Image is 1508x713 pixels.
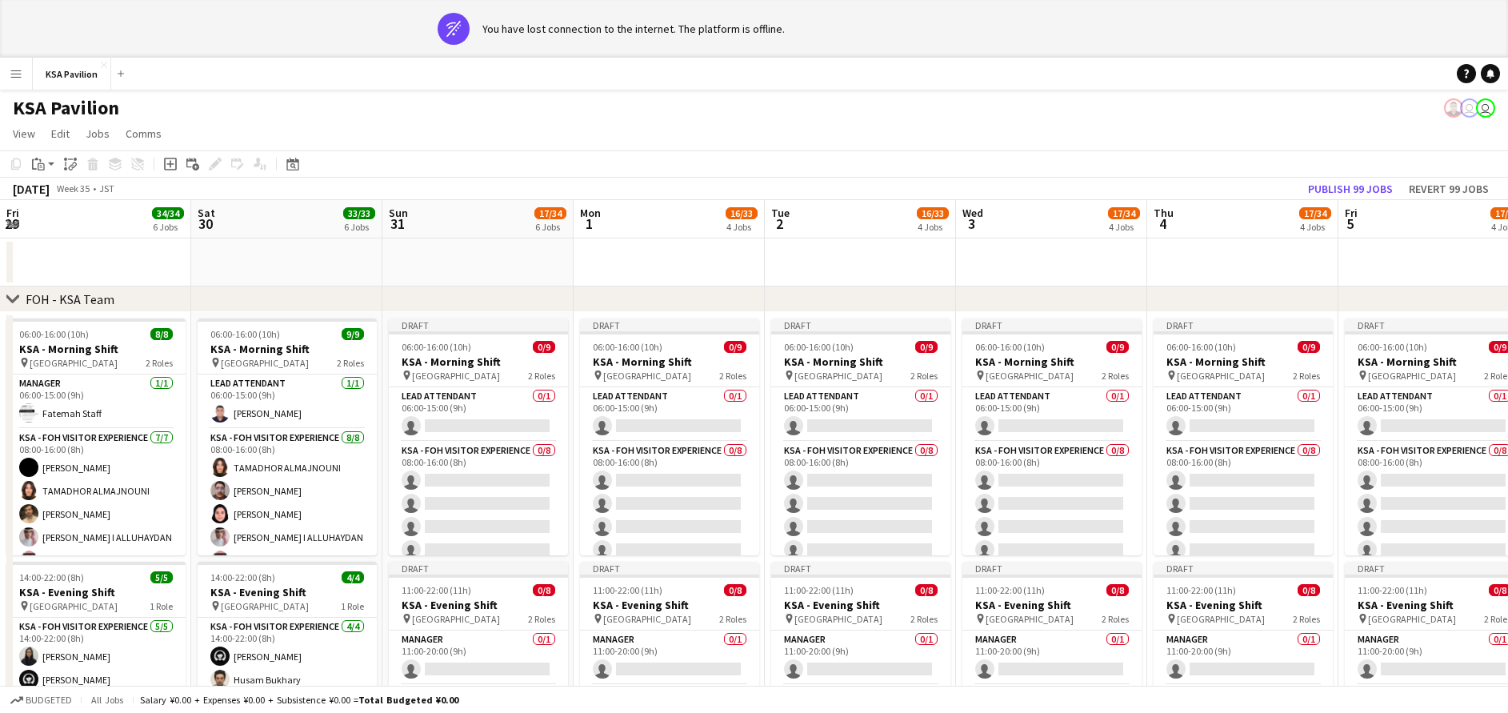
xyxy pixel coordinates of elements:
[593,341,662,353] span: 06:00-16:00 (10h)
[389,442,568,659] app-card-role: KSA - FOH Visitor Experience0/808:00-16:00 (8h)
[580,354,759,369] h3: KSA - Morning Shift
[1298,584,1320,596] span: 0/8
[986,613,1074,625] span: [GEOGRAPHIC_DATA]
[1302,178,1399,199] button: Publish 99 jobs
[153,221,183,233] div: 6 Jobs
[962,598,1142,612] h3: KSA - Evening Shift
[719,613,746,625] span: 2 Roles
[962,318,1142,331] div: Draft
[19,328,89,340] span: 06:00-16:00 (10h)
[342,571,364,583] span: 4/4
[19,571,84,583] span: 14:00-22:00 (8h)
[962,206,983,220] span: Wed
[341,600,364,612] span: 1 Role
[1102,613,1129,625] span: 2 Roles
[975,584,1045,596] span: 11:00-22:00 (11h)
[79,123,116,144] a: Jobs
[580,562,759,575] div: Draft
[1368,613,1456,625] span: [GEOGRAPHIC_DATA]
[975,341,1045,353] span: 06:00-16:00 (10h)
[918,221,948,233] div: 4 Jobs
[1106,341,1129,353] span: 0/9
[1460,98,1479,118] app-user-avatar: Asami Saga
[771,631,950,685] app-card-role: Manager0/111:00-20:00 (9h)
[1298,341,1320,353] span: 0/9
[1368,370,1456,382] span: [GEOGRAPHIC_DATA]
[86,126,110,141] span: Jobs
[794,613,882,625] span: [GEOGRAPHIC_DATA]
[580,631,759,685] app-card-role: Manager0/111:00-20:00 (9h)
[198,585,377,599] h3: KSA - Evening Shift
[389,318,568,555] app-job-card: Draft06:00-16:00 (10h)0/9KSA - Morning Shift [GEOGRAPHIC_DATA]2 RolesLEAD ATTENDANT0/106:00-15:00...
[140,694,458,706] div: Salary ¥0.00 + Expenses ¥0.00 + Subsistence ¥0.00 =
[915,341,938,353] span: 0/9
[580,442,759,659] app-card-role: KSA - FOH Visitor Experience0/808:00-16:00 (8h)
[1402,178,1495,199] button: Revert 99 jobs
[1476,98,1495,118] app-user-avatar: Yousef Alabdulmuhsin
[26,695,72,706] span: Budgeted
[198,342,377,356] h3: KSA - Morning Shift
[1358,341,1427,353] span: 06:00-16:00 (10h)
[337,357,364,369] span: 2 Roles
[412,370,500,382] span: [GEOGRAPHIC_DATA]
[1177,370,1265,382] span: [GEOGRAPHIC_DATA]
[771,206,790,220] span: Tue
[152,207,184,219] span: 34/34
[33,58,111,90] button: KSA Pavilion
[1166,341,1236,353] span: 06:00-16:00 (10h)
[771,598,950,612] h3: KSA - Evening Shift
[578,214,601,233] span: 1
[45,123,76,144] a: Edit
[8,691,74,709] button: Budgeted
[13,181,50,197] div: [DATE]
[986,370,1074,382] span: [GEOGRAPHIC_DATA]
[580,206,601,220] span: Mon
[915,584,938,596] span: 0/8
[580,318,759,555] app-job-card: Draft06:00-16:00 (10h)0/9KSA - Morning Shift [GEOGRAPHIC_DATA]2 RolesLEAD ATTENDANT0/106:00-15:00...
[962,318,1142,555] app-job-card: Draft06:00-16:00 (10h)0/9KSA - Morning Shift [GEOGRAPHIC_DATA]2 RolesLEAD ATTENDANT0/106:00-15:00...
[210,571,275,583] span: 14:00-22:00 (8h)
[724,584,746,596] span: 0/8
[1166,584,1236,596] span: 11:00-22:00 (11h)
[784,341,854,353] span: 06:00-16:00 (10h)
[13,96,119,120] h1: KSA Pavilion
[726,221,757,233] div: 4 Jobs
[198,429,377,646] app-card-role: KSA - FOH Visitor Experience8/808:00-16:00 (8h)TAMADHOR ALMAJNOUNI[PERSON_NAME][PERSON_NAME][PERS...
[99,182,114,194] div: JST
[126,126,162,141] span: Comms
[1102,370,1129,382] span: 2 Roles
[1293,613,1320,625] span: 2 Roles
[150,600,173,612] span: 1 Role
[6,429,186,623] app-card-role: KSA - FOH Visitor Experience7/708:00-16:00 (8h)[PERSON_NAME]TAMADHOR ALMAJNOUNI[PERSON_NAME][PERS...
[962,562,1142,575] div: Draft
[603,370,691,382] span: [GEOGRAPHIC_DATA]
[917,207,949,219] span: 16/33
[771,442,950,659] app-card-role: KSA - FOH Visitor Experience0/808:00-16:00 (8h)
[528,370,555,382] span: 2 Roles
[724,341,746,353] span: 0/9
[358,694,458,706] span: Total Budgeted ¥0.00
[771,387,950,442] app-card-role: LEAD ATTENDANT0/106:00-15:00 (9h)
[412,613,500,625] span: [GEOGRAPHIC_DATA]
[221,357,309,369] span: [GEOGRAPHIC_DATA]
[1154,631,1333,685] app-card-role: Manager0/111:00-20:00 (9h)
[910,370,938,382] span: 2 Roles
[533,341,555,353] span: 0/9
[6,375,186,429] app-card-role: Manager1/106:00-15:00 (9h)Fatemah Staff
[1342,214,1358,233] span: 5
[150,571,173,583] span: 5/5
[580,598,759,612] h3: KSA - Evening Shift
[53,182,93,194] span: Week 35
[26,291,114,307] div: FOH - KSA Team
[962,631,1142,685] app-card-role: Manager0/111:00-20:00 (9h)
[580,387,759,442] app-card-role: LEAD ATTENDANT0/106:00-15:00 (9h)
[344,221,374,233] div: 6 Jobs
[533,584,555,596] span: 0/8
[6,318,186,555] div: 06:00-16:00 (10h)8/8KSA - Morning Shift [GEOGRAPHIC_DATA]2 RolesManager1/106:00-15:00 (9h)Fatemah...
[6,206,19,220] span: Fri
[1177,613,1265,625] span: [GEOGRAPHIC_DATA]
[30,600,118,612] span: [GEOGRAPHIC_DATA]
[1154,442,1333,659] app-card-role: KSA - FOH Visitor Experience0/808:00-16:00 (8h)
